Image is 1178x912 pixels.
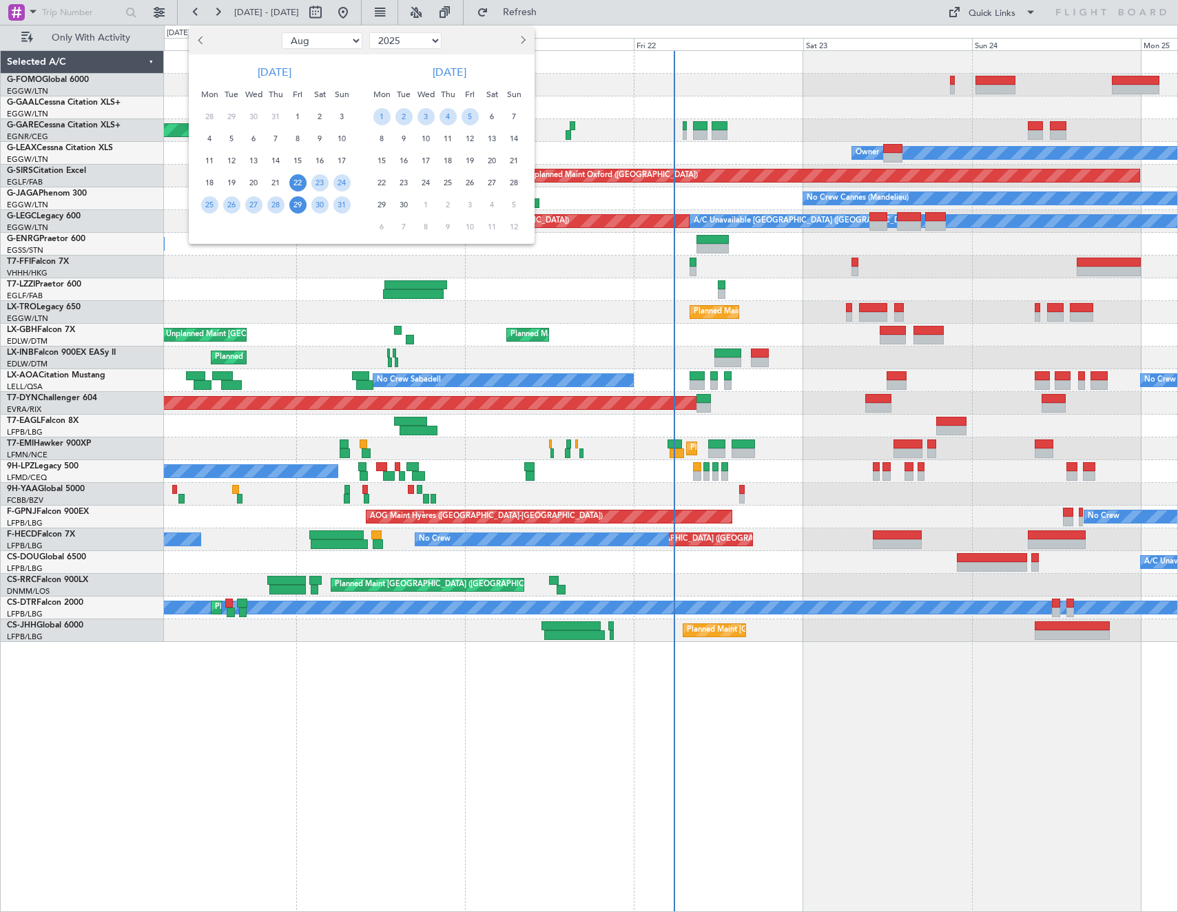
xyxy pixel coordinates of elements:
[194,30,209,52] button: Previous month
[484,196,501,214] span: 4
[415,83,437,105] div: Wed
[506,196,523,214] span: 5
[393,105,415,127] div: 2-9-2025
[201,174,218,191] span: 18
[440,108,457,125] span: 4
[311,174,329,191] span: 23
[506,218,523,236] span: 12
[484,108,501,125] span: 6
[265,127,287,149] div: 7-8-2025
[242,149,265,172] div: 13-8-2025
[311,108,329,125] span: 2
[506,174,523,191] span: 28
[311,152,329,169] span: 16
[459,127,481,149] div: 12-9-2025
[462,218,479,236] span: 10
[481,194,503,216] div: 4-10-2025
[220,127,242,149] div: 5-8-2025
[287,127,309,149] div: 8-8-2025
[201,130,218,147] span: 4
[393,216,415,238] div: 7-10-2025
[481,127,503,149] div: 13-9-2025
[242,194,265,216] div: 27-8-2025
[265,105,287,127] div: 31-7-2025
[506,152,523,169] span: 21
[245,174,262,191] span: 20
[369,32,442,49] select: Select year
[459,194,481,216] div: 3-10-2025
[437,149,459,172] div: 18-9-2025
[437,194,459,216] div: 2-10-2025
[198,194,220,216] div: 25-8-2025
[503,105,525,127] div: 7-9-2025
[223,196,240,214] span: 26
[481,83,503,105] div: Sat
[198,172,220,194] div: 18-8-2025
[437,172,459,194] div: 25-9-2025
[220,172,242,194] div: 19-8-2025
[289,152,307,169] span: 15
[220,194,242,216] div: 26-8-2025
[331,105,353,127] div: 3-8-2025
[462,130,479,147] span: 12
[459,216,481,238] div: 10-10-2025
[393,83,415,105] div: Tue
[417,130,435,147] span: 10
[481,216,503,238] div: 11-10-2025
[309,149,331,172] div: 16-8-2025
[415,149,437,172] div: 17-9-2025
[242,127,265,149] div: 6-8-2025
[506,130,523,147] span: 14
[459,83,481,105] div: Fri
[198,83,220,105] div: Mon
[506,108,523,125] span: 7
[393,149,415,172] div: 16-9-2025
[220,149,242,172] div: 12-8-2025
[333,174,351,191] span: 24
[415,172,437,194] div: 24-9-2025
[462,174,479,191] span: 26
[245,108,262,125] span: 30
[462,108,479,125] span: 5
[201,152,218,169] span: 11
[265,83,287,105] div: Thu
[331,172,353,194] div: 24-8-2025
[220,83,242,105] div: Tue
[309,172,331,194] div: 23-8-2025
[333,152,351,169] span: 17
[503,127,525,149] div: 14-9-2025
[371,149,393,172] div: 15-9-2025
[245,152,262,169] span: 13
[373,152,391,169] span: 15
[459,172,481,194] div: 26-9-2025
[371,83,393,105] div: Mon
[289,174,307,191] span: 22
[309,194,331,216] div: 30-8-2025
[373,174,391,191] span: 22
[437,216,459,238] div: 9-10-2025
[371,127,393,149] div: 8-9-2025
[198,149,220,172] div: 11-8-2025
[220,105,242,127] div: 29-7-2025
[395,130,413,147] span: 9
[289,130,307,147] span: 8
[484,218,501,236] span: 11
[201,196,218,214] span: 25
[415,105,437,127] div: 3-9-2025
[393,172,415,194] div: 23-9-2025
[484,130,501,147] span: 13
[393,127,415,149] div: 9-9-2025
[223,130,240,147] span: 5
[309,127,331,149] div: 9-8-2025
[415,127,437,149] div: 10-9-2025
[440,152,457,169] span: 18
[515,30,530,52] button: Next month
[223,174,240,191] span: 19
[393,194,415,216] div: 30-9-2025
[459,149,481,172] div: 19-9-2025
[242,172,265,194] div: 20-8-2025
[267,196,285,214] span: 28
[371,194,393,216] div: 29-9-2025
[265,149,287,172] div: 14-8-2025
[437,83,459,105] div: Thu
